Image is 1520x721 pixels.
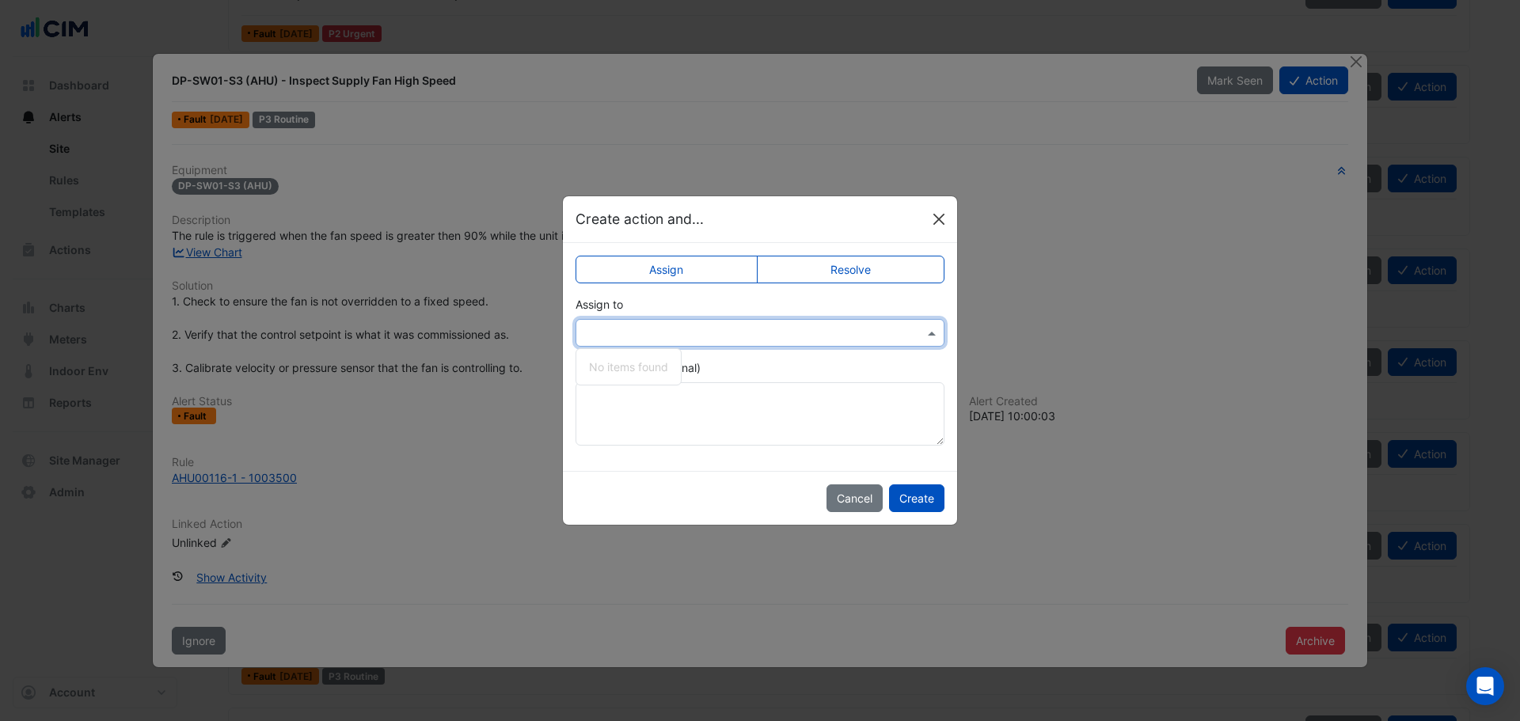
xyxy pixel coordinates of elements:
[757,256,945,283] label: Resolve
[1466,667,1504,705] div: Open Intercom Messenger
[576,256,758,283] label: Assign
[927,207,951,231] button: Close
[576,349,681,385] div: Options List
[576,355,681,378] div: No items found
[826,484,883,512] button: Cancel
[576,209,704,230] h5: Create action and...
[576,296,623,313] label: Assign to
[889,484,944,512] button: Create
